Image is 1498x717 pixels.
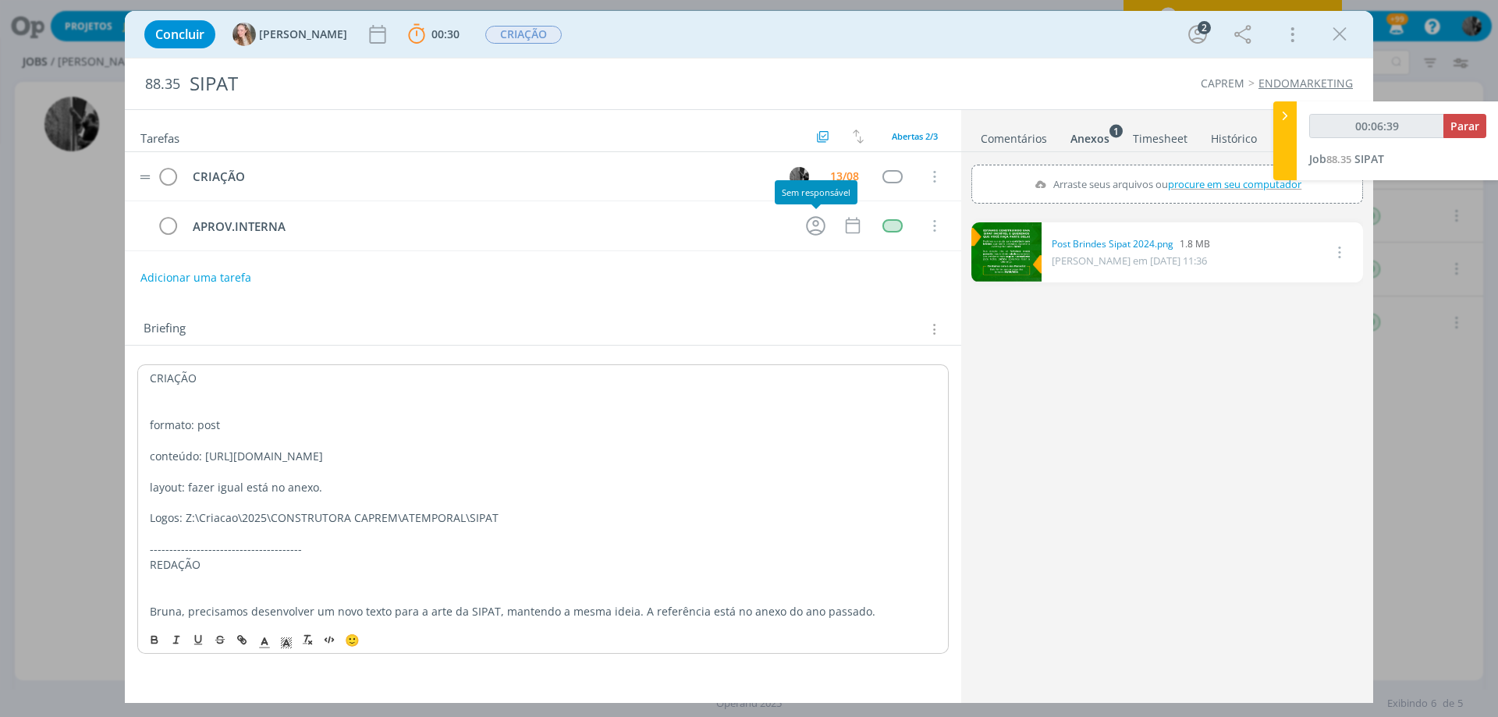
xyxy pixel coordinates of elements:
[150,371,936,386] p: CRIAÇÃO
[1309,151,1384,166] a: Job88.35SIPAT
[1028,174,1306,194] label: Arraste seus arquivos ou
[790,167,809,186] img: P
[183,65,843,103] div: SIPAT
[275,630,297,649] span: Cor de Fundo
[150,541,936,557] p: ---------------------------------------
[125,11,1373,703] div: dialog
[145,76,180,93] span: 88.35
[341,630,363,649] button: 🙂
[1070,131,1109,147] div: Anexos
[144,20,215,48] button: Concluir
[140,264,252,292] button: Adicionar uma tarefa
[144,319,186,339] span: Briefing
[150,480,936,495] p: layout: fazer igual está no anexo.
[150,557,936,573] p: REDAÇÃO
[155,28,204,41] span: Concluir
[1132,124,1188,147] a: Timesheet
[140,175,151,179] img: drag-icon.svg
[1201,76,1244,91] a: CAPREM
[150,449,936,464] p: conteúdo: [URL][DOMAIN_NAME]
[233,23,347,46] button: G[PERSON_NAME]
[1258,76,1353,91] a: ENDOMARKETING
[404,22,463,47] button: 00:30
[1185,22,1210,47] button: 2
[1052,237,1173,251] a: Post Brindes Sipat 2024.png
[775,180,857,204] div: Sem responsável
[1443,114,1486,138] button: Parar
[1168,177,1301,191] span: procure em seu computador
[150,417,936,433] p: formato: post
[431,27,460,41] span: 00:30
[1354,151,1384,166] span: SIPAT
[150,510,936,526] p: Logos: Z:\Criacao\2025\CONSTRUTORA CAPREM\ATEMPORAL\SIPAT
[140,127,179,146] span: Tarefas
[1109,124,1123,137] sup: 1
[853,130,864,144] img: arrow-down-up.svg
[1210,124,1258,147] a: Histórico
[1052,237,1210,251] div: 1.8 MB
[1052,254,1207,268] span: [PERSON_NAME] em [DATE] 11:36
[254,630,275,649] span: Cor do Texto
[233,23,256,46] img: G
[1450,119,1479,133] span: Parar
[1326,152,1351,166] span: 88.35
[980,124,1048,147] a: Comentários
[150,604,936,619] p: Bruna, precisamos desenvolver um novo texto para a arte da SIPAT, mantendo a mesma ideia. A refer...
[485,26,562,44] span: CRIAÇÃO
[892,130,938,142] span: Abertas 2/3
[1198,21,1211,34] div: 2
[787,165,811,188] button: P
[259,29,347,40] span: [PERSON_NAME]
[345,632,360,648] span: 🙂
[485,25,563,44] button: CRIAÇÃO
[186,217,791,236] div: APROV.INTERNA
[186,167,775,186] div: CRIAÇÃO
[830,171,859,182] div: 13/08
